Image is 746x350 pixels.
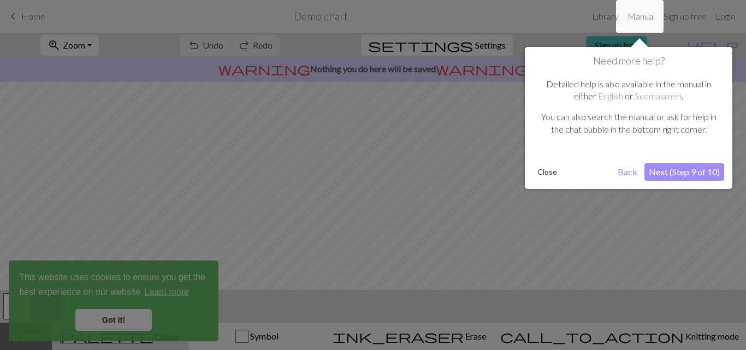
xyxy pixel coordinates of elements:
a: Suomalainen [635,91,682,101]
a: English [598,91,623,101]
p: You can also search the manual or ask for help in the chat bubble in the bottom right corner. [538,111,719,135]
button: Next (Step 9 of 10) [644,163,724,181]
div: Need more help? [525,47,732,189]
h1: Need more help? [533,55,724,67]
button: Close [533,164,561,180]
p: Detailed help is also available in the manual in either or . [538,78,719,103]
button: Back [613,163,642,181]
